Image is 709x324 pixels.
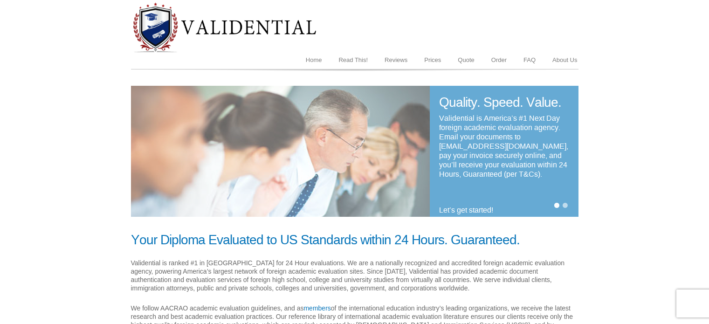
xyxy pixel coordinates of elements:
[376,51,416,69] a: Reviews
[544,51,585,69] a: About Us
[131,233,578,248] h1: Your Diploma Evaluated to US Standards within 24 Hours. Guaranteed.
[439,110,569,179] h4: Validential is America’s #1 Next Day foreign academic evaluation agency. Email your documents to ...
[131,86,430,217] img: Validential
[303,304,330,312] a: members
[554,203,561,209] a: 1
[131,2,317,53] img: Diploma Evaluation Service
[449,51,482,69] a: Quote
[515,51,544,69] a: FAQ
[563,203,569,209] a: 2
[483,51,515,69] a: Order
[297,51,330,69] a: Home
[439,95,569,110] h1: Quality. Speed. Value.
[330,51,376,69] a: Read This!
[131,259,578,292] p: Validential is ranked #1 in [GEOGRAPHIC_DATA] for 24 Hour evaluations. We are a nationally recogn...
[439,202,569,215] h4: Let’s get started!
[416,51,449,69] a: Prices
